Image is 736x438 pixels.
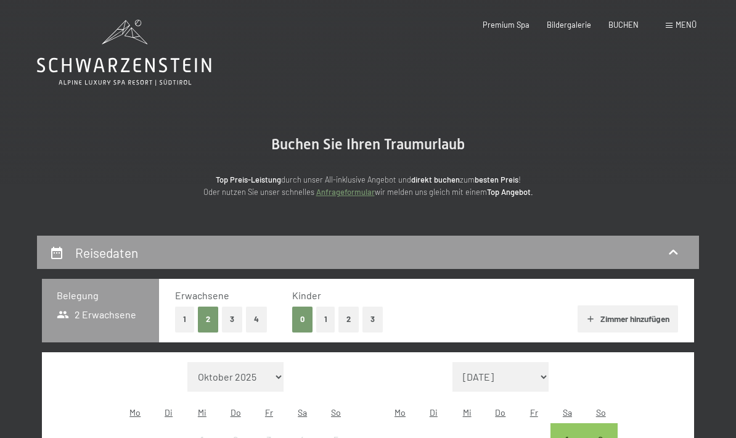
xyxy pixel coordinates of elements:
[547,20,591,30] a: Bildergalerie
[316,187,375,197] a: Anfrageformular
[265,407,273,418] abbr: Freitag
[57,308,136,321] span: 2 Erwachsene
[75,245,138,260] h2: Reisedaten
[463,407,472,418] abbr: Mittwoch
[216,175,281,184] strong: Top Preis-Leistung
[292,289,321,301] span: Kinder
[231,407,241,418] abbr: Donnerstag
[57,289,144,302] h3: Belegung
[298,407,307,418] abbr: Samstag
[676,20,697,30] span: Menü
[316,307,335,332] button: 1
[121,173,615,199] p: durch unser All-inklusive Angebot und zum ! Oder nutzen Sie unser schnelles wir melden uns gleich...
[563,407,572,418] abbr: Samstag
[411,175,460,184] strong: direkt buchen
[292,307,313,332] button: 0
[608,20,639,30] a: BUCHEN
[175,289,229,301] span: Erwachsene
[578,305,678,333] button: Zimmer hinzufügen
[487,187,533,197] strong: Top Angebot.
[338,307,359,332] button: 2
[222,307,242,332] button: 3
[198,307,218,332] button: 2
[495,407,505,418] abbr: Donnerstag
[246,307,267,332] button: 4
[165,407,173,418] abbr: Dienstag
[430,407,438,418] abbr: Dienstag
[596,407,606,418] abbr: Sonntag
[395,407,406,418] abbr: Montag
[331,407,341,418] abbr: Sonntag
[530,407,538,418] abbr: Freitag
[475,175,518,184] strong: besten Preis
[175,307,194,332] button: 1
[271,136,465,153] span: Buchen Sie Ihren Traumurlaub
[129,407,141,418] abbr: Montag
[483,20,530,30] a: Premium Spa
[362,307,383,332] button: 3
[198,407,206,418] abbr: Mittwoch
